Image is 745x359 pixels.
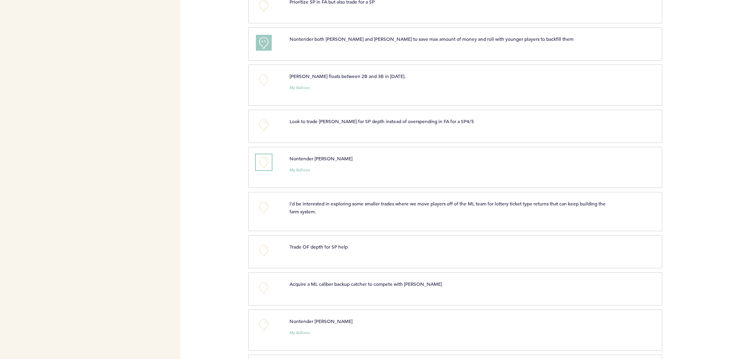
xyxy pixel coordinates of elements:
small: My Balloon [290,168,310,172]
small: My Balloon [290,331,310,335]
span: I'd be interested in exploring some smaller trades where we move players off of the ML team for l... [290,200,607,215]
small: My Balloon [290,86,310,90]
span: Nontender [PERSON_NAME] [290,318,352,324]
span: Nontender [PERSON_NAME] [290,155,352,161]
span: Look to trade [PERSON_NAME] for SP depth instead of overspending in FA for a SP4/5 [290,118,474,124]
button: +1 [256,35,272,51]
span: [PERSON_NAME] floats between 2B and 3B in [DATE]. [290,73,406,79]
span: +1 [261,38,267,46]
span: Trade OF depth for SP help [290,243,348,250]
span: Acquire a ML caliber backup catcher to compete with [PERSON_NAME] [290,281,442,287]
span: Nontender both [PERSON_NAME] and [PERSON_NAME] to save max amount of money and roll with younger ... [290,36,574,42]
